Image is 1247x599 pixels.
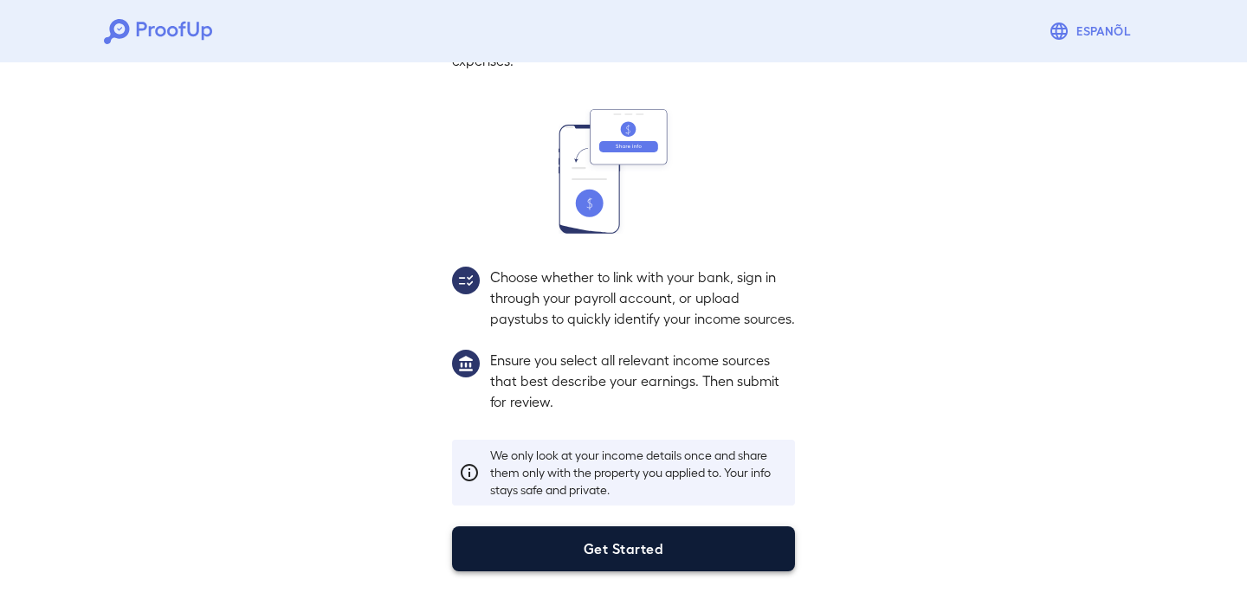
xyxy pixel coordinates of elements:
p: Choose whether to link with your bank, sign in through your payroll account, or upload paystubs t... [490,267,795,329]
img: transfer_money.svg [559,109,688,234]
img: group1.svg [452,350,480,377]
button: Espanõl [1042,14,1143,48]
img: group2.svg [452,267,480,294]
p: Ensure you select all relevant income sources that best describe your earnings. Then submit for r... [490,350,795,412]
button: Get Started [452,526,795,571]
p: We only look at your income details once and share them only with the property you applied to. Yo... [490,447,788,499]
